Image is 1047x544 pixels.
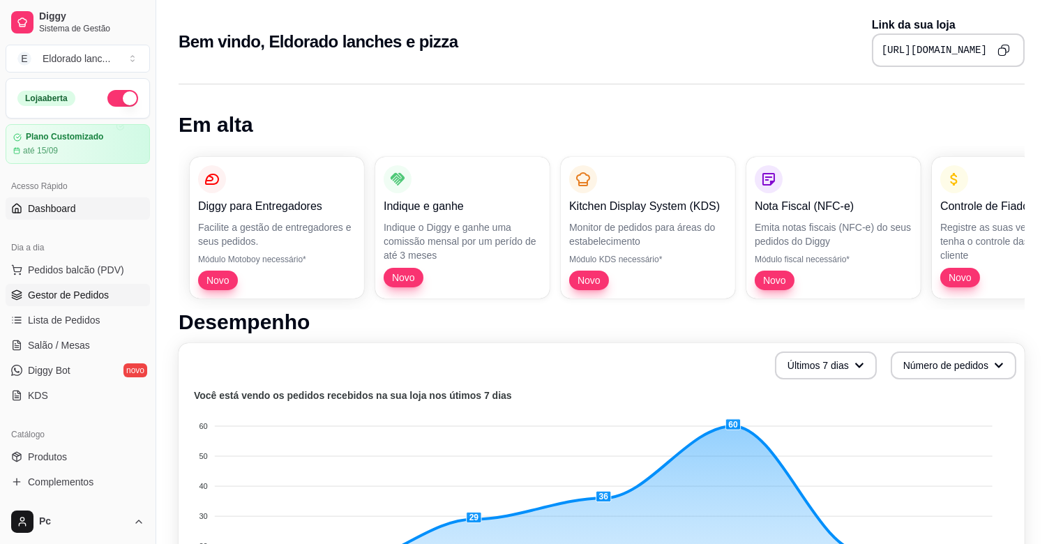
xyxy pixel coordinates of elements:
h2: Bem vindo, Eldorado lanches e pizza [179,31,458,53]
a: DiggySistema de Gestão [6,6,150,39]
h1: Em alta [179,112,1025,137]
p: Módulo Motoboy necessário* [198,254,356,265]
span: Salão / Mesas [28,338,90,352]
span: E [17,52,31,66]
span: Novo [386,271,421,285]
a: Lista de Pedidos [6,309,150,331]
p: Emita notas fiscais (NFC-e) do seus pedidos do Diggy [755,220,912,248]
a: Gestor de Pedidos [6,284,150,306]
p: Link da sua loja [872,17,1025,33]
a: Diggy Botnovo [6,359,150,381]
p: Facilite a gestão de entregadores e seus pedidos. [198,220,356,248]
span: Novo [943,271,977,285]
p: Indique o Diggy e ganhe uma comissão mensal por um perído de até 3 meses [384,220,541,262]
a: Produtos [6,446,150,468]
tspan: 50 [199,452,208,460]
span: Pc [39,515,128,528]
article: até 15/09 [23,145,58,156]
span: Dashboard [28,202,76,216]
p: Nota Fiscal (NFC-e) [755,198,912,215]
span: Novo [572,273,606,287]
p: Kitchen Display System (KDS) [569,198,727,215]
div: Acesso Rápido [6,175,150,197]
span: Sistema de Gestão [39,23,144,34]
text: Você está vendo os pedidos recebidos na sua loja nos útimos 7 dias [194,391,512,402]
article: Plano Customizado [26,132,103,142]
span: Complementos [28,475,93,489]
button: Pc [6,505,150,538]
a: Dashboard [6,197,150,220]
p: Módulo fiscal necessário* [755,254,912,265]
button: Pedidos balcão (PDV) [6,259,150,281]
div: Loja aberta [17,91,75,106]
button: Nota Fiscal (NFC-e)Emita notas fiscais (NFC-e) do seus pedidos do DiggyMódulo fiscal necessário*Novo [746,157,921,299]
p: Módulo KDS necessário* [569,254,727,265]
a: Salão / Mesas [6,334,150,356]
tspan: 60 [199,422,208,430]
span: Novo [758,273,792,287]
h1: Desempenho [179,310,1025,335]
button: Alterar Status [107,90,138,107]
a: Plano Customizadoaté 15/09 [6,124,150,164]
p: Indique e ganhe [384,198,541,215]
a: KDS [6,384,150,407]
tspan: 30 [199,512,208,520]
p: Monitor de pedidos para áreas do estabelecimento [569,220,727,248]
span: Lista de Pedidos [28,313,100,327]
button: Últimos 7 dias [775,352,877,379]
span: Diggy Bot [28,363,70,377]
div: Dia a dia [6,236,150,259]
div: Catálogo [6,423,150,446]
div: Eldorado lanc ... [43,52,110,66]
button: Kitchen Display System (KDS)Monitor de pedidos para áreas do estabelecimentoMódulo KDS necessário... [561,157,735,299]
span: Gestor de Pedidos [28,288,109,302]
span: Diggy [39,10,144,23]
button: Copy to clipboard [993,39,1015,61]
tspan: 40 [199,482,208,490]
span: Pedidos balcão (PDV) [28,263,124,277]
a: Complementos [6,471,150,493]
span: Novo [201,273,235,287]
span: KDS [28,388,48,402]
button: Diggy para EntregadoresFacilite a gestão de entregadores e seus pedidos.Módulo Motoboy necessário... [190,157,364,299]
pre: [URL][DOMAIN_NAME] [882,43,987,57]
span: Produtos [28,450,67,464]
p: Diggy para Entregadores [198,198,356,215]
button: Indique e ganheIndique o Diggy e ganhe uma comissão mensal por um perído de até 3 mesesNovo [375,157,550,299]
button: Select a team [6,45,150,73]
button: Número de pedidos [891,352,1016,379]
